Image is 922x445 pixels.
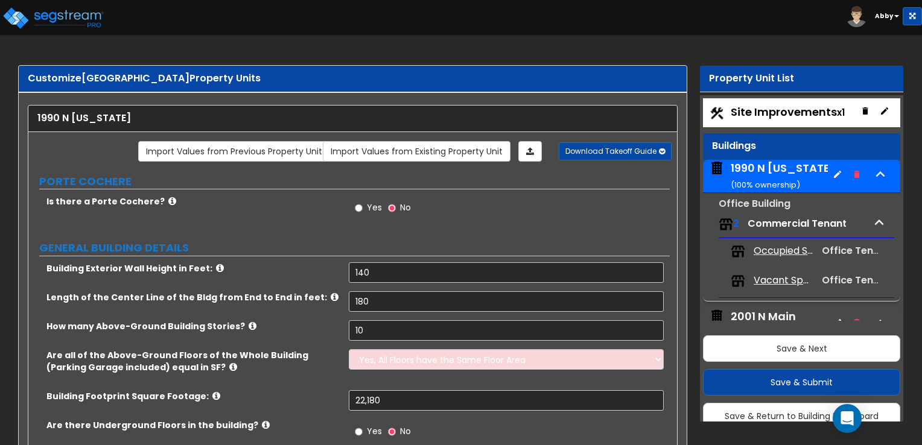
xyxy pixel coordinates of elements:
[81,71,189,85] span: [GEOGRAPHIC_DATA]
[46,419,340,431] label: Are there Underground Floors in the building?
[709,160,725,176] img: building.svg
[323,141,510,162] a: Import the dynamic attribute values from existing properties.
[731,104,845,119] span: Site Improvements
[355,425,363,438] input: Yes
[731,179,800,191] small: ( 100 % ownership)
[846,6,867,27] img: avatar.png
[229,362,237,371] i: click for more info!
[709,160,828,191] span: 1990 N California
[39,240,670,256] label: GENERAL BUILDING DETAILS
[262,420,270,429] i: click for more info!
[46,349,340,373] label: Are all of the Above-Ground Floors of the Whole Building (Parking Garage included) equal in SF?
[400,425,411,437] span: No
[703,369,900,396] button: Save & Submit
[837,106,845,119] small: x1
[46,320,340,332] label: How many Above-Ground Building Stories?
[709,106,725,121] img: Construction.png
[748,216,847,230] span: Commercial Tenant
[709,309,800,339] span: 2001 N Main
[875,11,893,21] b: Abby
[168,197,176,206] i: click for more info!
[731,309,800,339] div: 2001 N Main
[822,244,890,257] span: Office Tenant
[28,72,678,86] div: Customize Property Units
[731,244,745,259] img: tenants.png
[212,391,220,400] i: click for more info!
[833,404,862,433] div: Open Intercom Messenger
[46,390,340,402] label: Building Footprint Square Footage:
[822,273,890,287] span: Office Tenant
[709,72,894,86] div: Property Unit List
[367,425,382,437] span: Yes
[731,274,745,288] img: tenants.png
[216,264,224,273] i: click for more info!
[712,139,891,153] div: Buildings
[355,201,363,215] input: Yes
[719,197,790,210] small: Office Building
[731,160,835,191] div: 1990 N [US_STATE]
[46,291,340,303] label: Length of the Center Line of the Bldg from End to End in feet:
[46,195,340,207] label: Is there a Porte Cochere?
[754,274,814,288] span: Vacant Spaces
[331,292,339,301] i: click for more info!
[754,244,814,258] span: Occupied Spaces
[733,216,739,230] span: 2
[709,309,725,324] img: building.svg
[719,217,733,232] img: tenants.png
[367,201,382,213] span: Yes
[388,201,396,215] input: No
[518,141,542,162] a: Import the dynamic attributes value through Excel sheet
[46,262,340,274] label: Building Exterior Wall Height in Feet:
[2,6,104,30] img: logo_pro_r.png
[559,142,672,160] button: Download Takeoff Guide
[249,321,256,330] i: click for more info!
[703,403,900,429] button: Save & Return to Building Dashboard
[138,141,330,162] a: Import the dynamic attribute values from previous properties.
[565,146,657,156] span: Download Takeoff Guide
[388,425,396,438] input: No
[37,112,668,125] div: 1990 N [US_STATE]
[39,174,670,189] label: PORTE COCHERE
[703,335,900,362] button: Save & Next
[400,201,411,213] span: No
